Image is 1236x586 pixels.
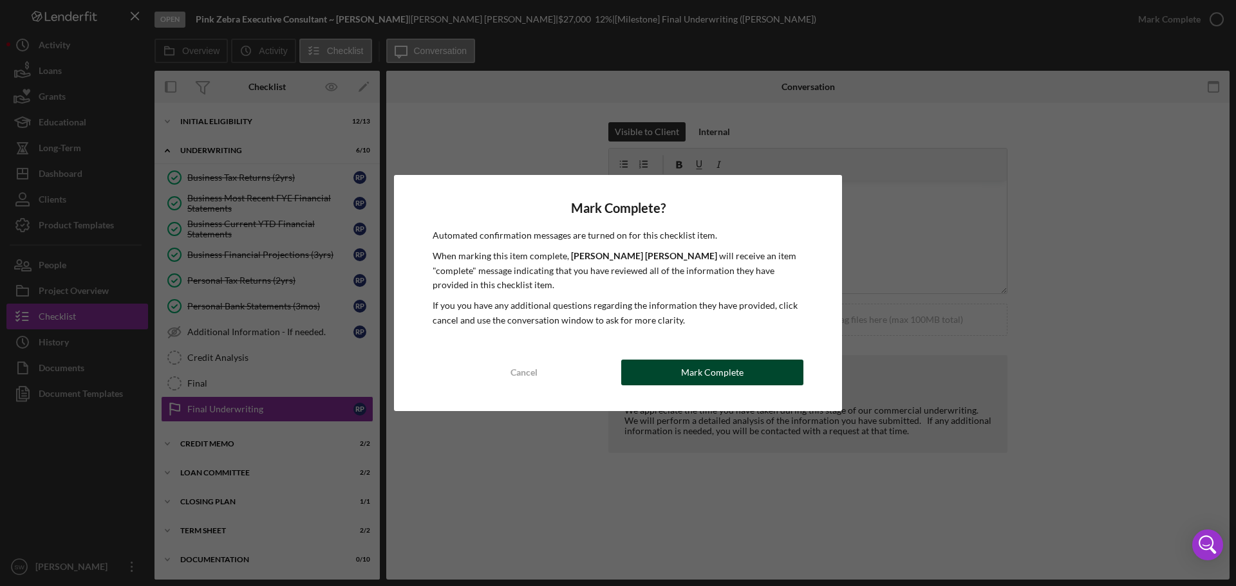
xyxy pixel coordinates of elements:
h4: Mark Complete? [433,201,803,215]
button: Cancel [433,360,615,385]
p: Automated confirmation messages are turned on for this checklist item. [433,228,803,243]
b: [PERSON_NAME] [PERSON_NAME] [571,250,717,261]
div: Mark Complete [681,360,744,385]
p: When marking this item complete, will receive an item "complete" message indicating that you have... [433,249,803,292]
p: If you you have any additional questions regarding the information they have provided, click canc... [433,298,803,327]
div: Open Intercom Messenger [1192,529,1223,560]
div: Cancel [510,360,538,385]
button: Mark Complete [621,360,803,385]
